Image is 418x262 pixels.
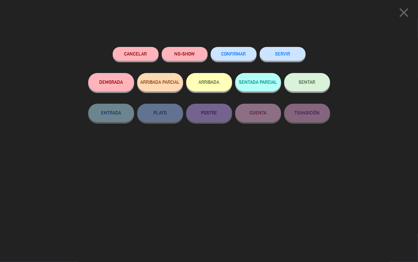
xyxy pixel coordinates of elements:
[162,47,208,61] button: NO-SHOW
[235,104,281,122] button: CUENTA
[113,47,159,61] button: Cancelar
[299,79,315,85] span: SENTAR
[137,73,183,91] button: ARRIBADA PARCIAL
[137,104,183,122] button: PLATO
[186,73,232,91] button: ARRIBADA
[284,73,330,91] button: SENTAR
[140,79,180,85] span: ARRIBADA PARCIAL
[221,51,246,56] span: CONFIRMAR
[394,5,413,23] button: close
[88,104,134,122] button: ENTRADA
[260,47,306,61] button: SERVIR
[186,104,232,122] button: POSTRE
[396,5,412,20] i: close
[235,73,281,91] button: SENTADA PARCIAL
[284,104,330,122] button: TRANSICIÓN
[88,73,134,91] button: DEMORADA
[211,47,257,61] button: CONFIRMAR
